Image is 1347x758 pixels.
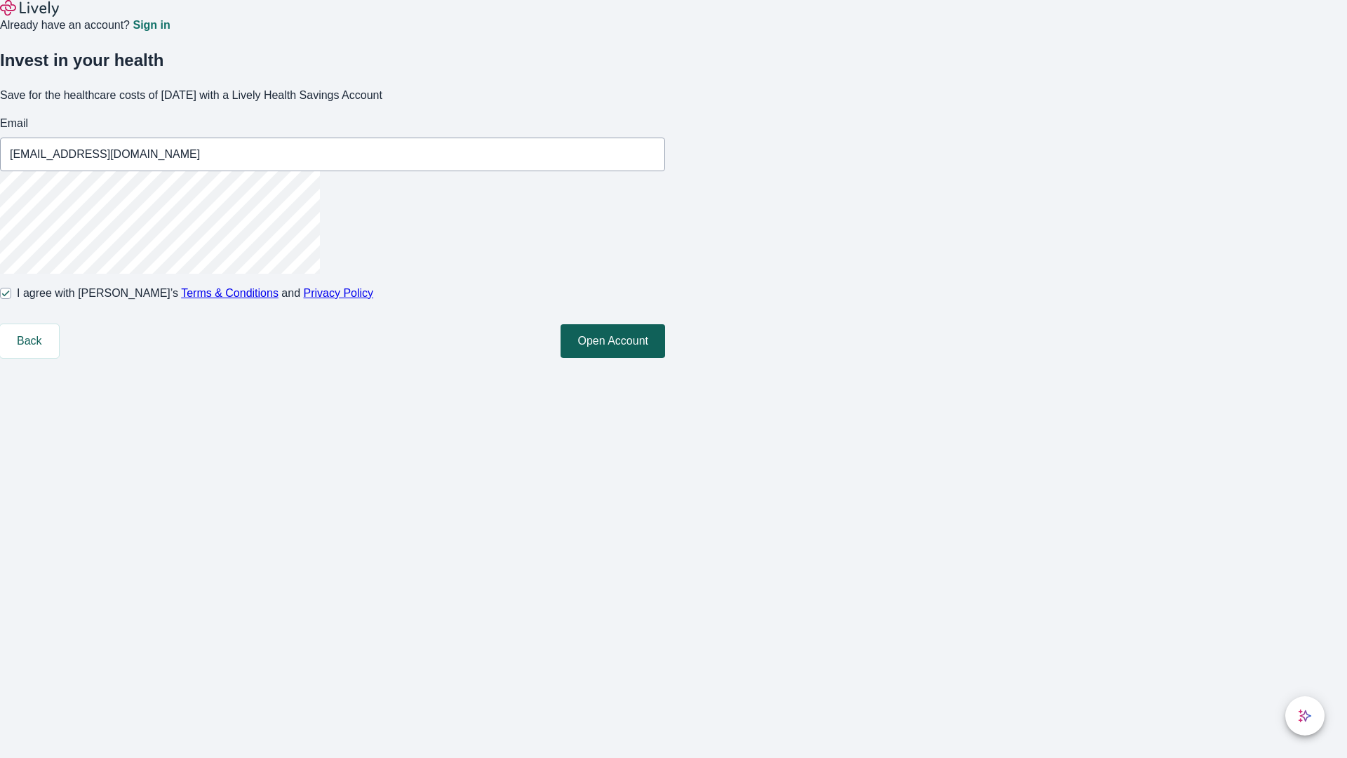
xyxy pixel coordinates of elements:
a: Privacy Policy [304,287,374,299]
a: Sign in [133,20,170,31]
a: Terms & Conditions [181,287,279,299]
button: Open Account [561,324,665,358]
svg: Lively AI Assistant [1298,709,1312,723]
button: chat [1285,696,1325,736]
span: I agree with [PERSON_NAME]’s and [17,285,373,302]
